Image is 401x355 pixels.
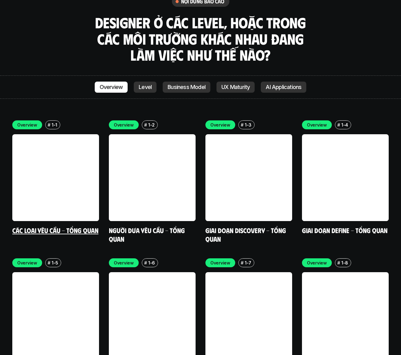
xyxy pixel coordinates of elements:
[210,260,230,266] p: Overview
[12,226,98,234] a: Các loại yêu cầu - Tổng quan
[144,260,147,265] h6: #
[148,260,155,266] p: 1-6
[114,122,134,128] p: Overview
[261,82,306,93] a: AI Applications
[52,122,57,128] p: 1-1
[95,82,128,93] a: Overview
[241,260,244,265] h6: #
[216,82,255,93] a: UX Maturity
[48,260,50,265] h6: #
[100,84,123,90] p: Overview
[210,122,230,128] p: Overview
[52,260,58,266] p: 1-5
[337,260,340,265] h6: #
[109,226,186,243] a: Người đưa yêu cầu - Tổng quan
[241,123,244,127] h6: #
[302,226,387,234] a: Giai đoạn Define - Tổng quan
[337,123,340,127] h6: #
[307,122,327,128] p: Overview
[134,82,157,93] a: Level
[168,84,205,90] p: Business Model
[139,84,152,90] p: Level
[221,84,250,90] p: UX Maturity
[266,84,301,90] p: AI Applications
[148,122,155,128] p: 1-2
[93,14,308,63] h3: Designer ở các level, hoặc trong các môi trường khác nhau đang làm việc như thế nào?
[48,123,50,127] h6: #
[17,122,37,128] p: Overview
[205,226,288,243] a: Giai đoạn Discovery - Tổng quan
[17,260,37,266] p: Overview
[163,82,210,93] a: Business Model
[114,260,134,266] p: Overview
[144,123,147,127] h6: #
[341,122,348,128] p: 1-4
[245,260,251,266] p: 1-7
[245,122,252,128] p: 1-3
[307,260,327,266] p: Overview
[341,260,348,266] p: 1-8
